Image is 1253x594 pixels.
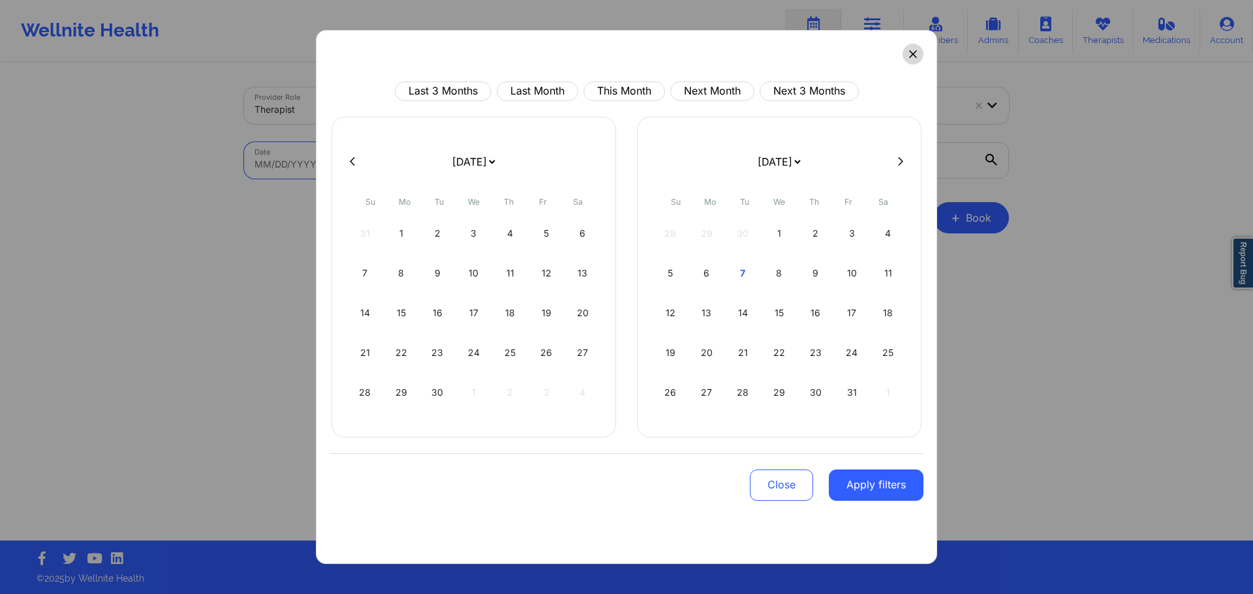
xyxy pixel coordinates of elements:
div: Sat Sep 27 2025 [566,334,599,371]
button: This Month [583,82,665,101]
abbr: Friday [844,197,852,207]
div: Tue Sep 23 2025 [421,334,454,371]
div: Mon Oct 13 2025 [690,295,724,331]
div: Sun Sep 28 2025 [348,374,382,411]
abbr: Wednesday [468,197,480,207]
div: Tue Oct 14 2025 [726,295,760,331]
abbr: Sunday [365,197,375,207]
div: Thu Sep 04 2025 [493,215,527,252]
div: Tue Oct 21 2025 [726,334,760,371]
div: Mon Sep 01 2025 [385,215,418,252]
div: Sun Sep 07 2025 [348,255,382,291]
div: Sat Sep 20 2025 [566,295,599,331]
div: Wed Oct 29 2025 [763,374,796,411]
div: Fri Oct 17 2025 [835,295,869,331]
div: Sat Oct 04 2025 [871,215,905,252]
div: Mon Oct 20 2025 [690,334,724,371]
div: Fri Sep 05 2025 [530,215,563,252]
div: Thu Oct 23 2025 [799,334,832,371]
div: Sun Oct 26 2025 [654,374,687,411]
abbr: Thursday [504,197,514,207]
div: Tue Sep 02 2025 [421,215,454,252]
div: Thu Sep 18 2025 [493,295,527,331]
abbr: Sunday [671,197,681,207]
div: Sun Sep 21 2025 [348,334,382,371]
button: Close [750,469,813,501]
div: Sat Oct 18 2025 [871,295,905,331]
div: Wed Oct 08 2025 [763,255,796,291]
div: Thu Oct 16 2025 [799,295,832,331]
div: Wed Oct 01 2025 [763,215,796,252]
abbr: Friday [539,197,547,207]
div: Thu Sep 25 2025 [493,334,527,371]
div: Sun Oct 12 2025 [654,295,687,331]
div: Mon Sep 22 2025 [385,334,418,371]
div: Fri Oct 03 2025 [835,215,869,252]
div: Fri Oct 24 2025 [835,334,869,371]
div: Sat Sep 13 2025 [566,255,599,291]
div: Fri Sep 26 2025 [530,334,563,371]
div: Wed Sep 24 2025 [457,334,491,371]
div: Fri Oct 10 2025 [835,255,869,291]
div: Thu Oct 09 2025 [799,255,832,291]
abbr: Tuesday [740,197,749,207]
div: Sun Oct 19 2025 [654,334,687,371]
div: Sun Sep 14 2025 [348,295,382,331]
abbr: Thursday [809,197,819,207]
div: Fri Sep 12 2025 [530,255,563,291]
div: Thu Sep 11 2025 [493,255,527,291]
div: Thu Oct 02 2025 [799,215,832,252]
div: Sat Sep 06 2025 [566,215,599,252]
div: Mon Oct 06 2025 [690,255,724,291]
div: Sun Oct 05 2025 [654,255,687,291]
abbr: Tuesday [435,197,444,207]
div: Wed Oct 22 2025 [763,334,796,371]
button: Last 3 Months [395,82,491,101]
div: Wed Sep 10 2025 [457,255,491,291]
button: Apply filters [829,469,923,501]
div: Mon Oct 27 2025 [690,374,724,411]
button: Last Month [497,82,578,101]
div: Wed Sep 17 2025 [457,295,491,331]
div: Mon Sep 29 2025 [385,374,418,411]
abbr: Monday [399,197,410,207]
abbr: Saturday [573,197,583,207]
div: Sat Oct 25 2025 [871,334,905,371]
div: Sat Oct 11 2025 [871,255,905,291]
div: Tue Oct 07 2025 [726,255,760,291]
button: Next Month [670,82,754,101]
abbr: Saturday [878,197,888,207]
button: Next 3 Months [760,82,859,101]
div: Tue Sep 30 2025 [421,374,454,411]
div: Wed Oct 15 2025 [763,295,796,331]
div: Tue Oct 28 2025 [726,374,760,411]
div: Mon Sep 15 2025 [385,295,418,331]
div: Thu Oct 30 2025 [799,374,832,411]
div: Tue Sep 09 2025 [421,255,454,291]
div: Fri Sep 19 2025 [530,295,563,331]
abbr: Monday [704,197,716,207]
div: Tue Sep 16 2025 [421,295,454,331]
abbr: Wednesday [773,197,785,207]
div: Wed Sep 03 2025 [457,215,491,252]
div: Fri Oct 31 2025 [835,374,869,411]
div: Mon Sep 08 2025 [385,255,418,291]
